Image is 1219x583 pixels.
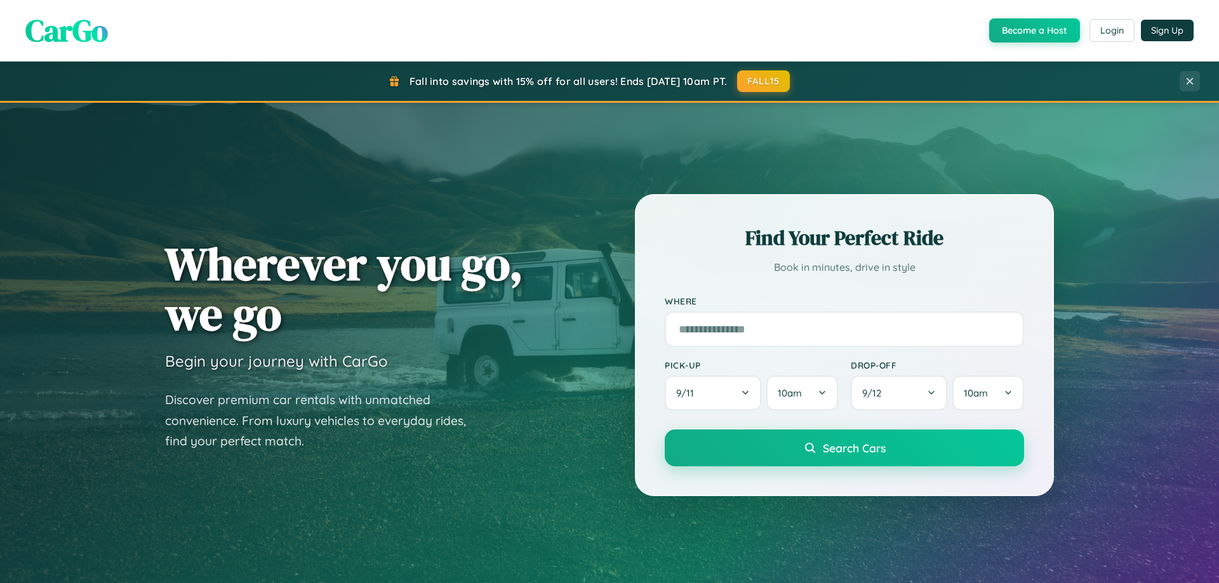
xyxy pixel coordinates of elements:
[952,376,1024,410] button: 10am
[778,387,802,399] span: 10am
[676,387,700,399] span: 9 / 11
[665,429,1024,466] button: Search Cars
[25,10,108,51] span: CarGo
[665,360,838,370] label: Pick-up
[165,390,483,452] p: Discover premium car rentals with unmatched convenience. From luxury vehicles to everyday rides, ...
[665,296,1024,306] label: Where
[665,258,1024,277] p: Book in minutes, drive in style
[851,360,1024,370] label: Drop-off
[410,75,728,88] span: Fall into savings with 15% off for all users! Ends [DATE] 10am PT.
[165,351,388,370] h3: Begin your journey with CarGo
[1141,20,1194,41] button: Sign Up
[989,18,1080,43] button: Become a Host
[851,376,947,410] button: 9/12
[165,239,523,339] h1: Wherever you go, we go
[665,376,761,410] button: 9/11
[823,441,886,455] span: Search Cars
[665,224,1024,252] h2: Find Your Perfect Ride
[964,387,988,399] span: 10am
[737,70,790,92] button: FALL15
[1089,19,1135,42] button: Login
[862,387,888,399] span: 9 / 12
[766,376,838,410] button: 10am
